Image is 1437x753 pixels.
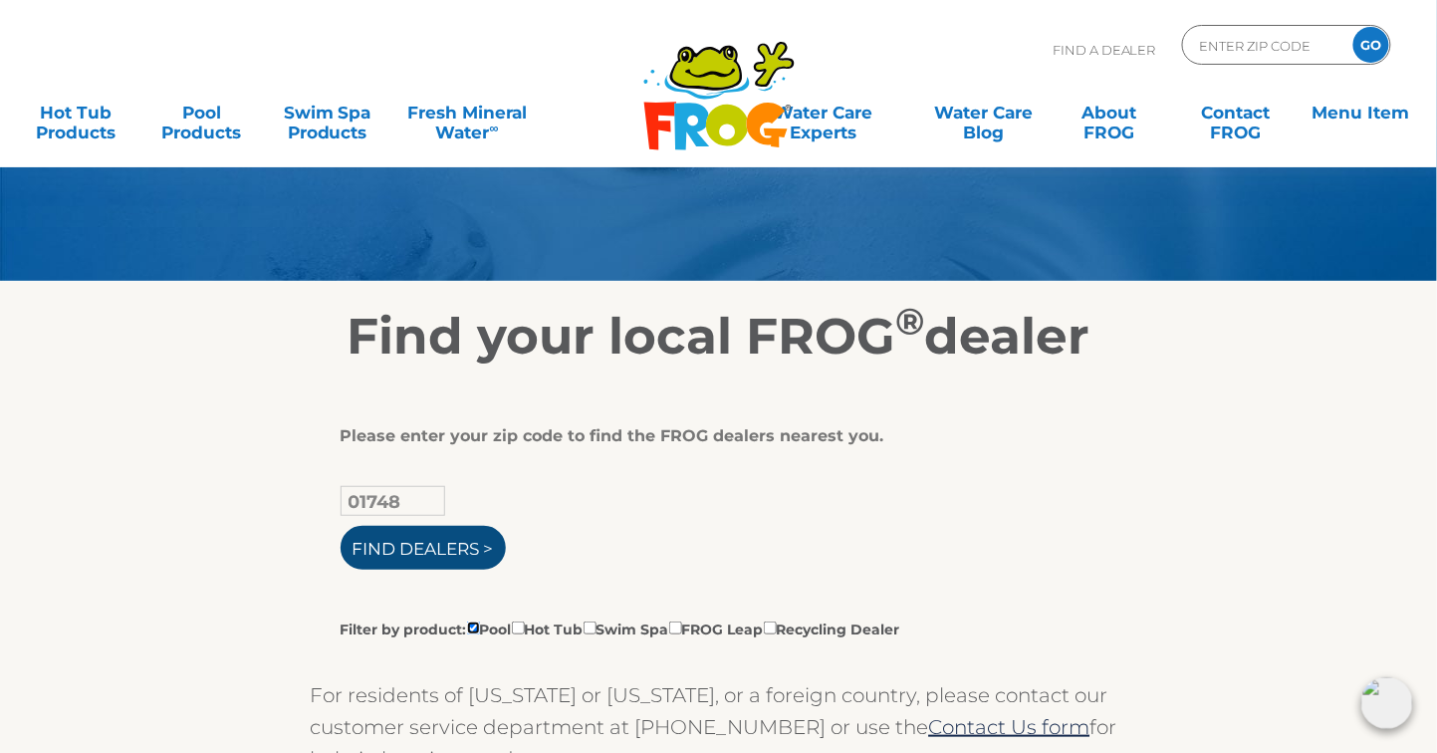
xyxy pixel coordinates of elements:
[584,622,597,634] input: Filter by product:PoolHot TubSwim SpaFROG LeapRecycling Dealer
[489,121,498,135] sup: ∞
[467,622,480,634] input: Filter by product:PoolHot TubSwim SpaFROG LeapRecycling Dealer
[107,307,1331,367] h2: Find your local FROG dealer
[1054,93,1165,132] a: AboutFROG
[669,622,682,634] input: Filter by product:PoolHot TubSwim SpaFROG LeapRecycling Dealer
[272,93,383,132] a: Swim SpaProducts
[20,93,131,132] a: Hot TubProducts
[1198,31,1332,60] input: Zip Code Form
[896,299,925,344] sup: ®
[929,715,1090,739] a: Contact Us form
[341,618,900,639] label: Filter by product: Pool Hot Tub Swim Spa FROG Leap Recycling Dealer
[1353,27,1389,63] input: GO
[1306,93,1417,132] a: Menu Item
[512,622,525,634] input: Filter by product:PoolHot TubSwim SpaFROG LeapRecycling Dealer
[1361,677,1413,729] img: openIcon
[145,93,257,132] a: PoolProducts
[764,622,777,634] input: Filter by product:PoolHot TubSwim SpaFROG LeapRecycling Dealer
[1179,93,1291,132] a: ContactFROG
[341,526,506,570] input: Find Dealers >
[928,93,1040,132] a: Water CareBlog
[733,93,914,132] a: Water CareExperts
[1053,25,1156,75] p: Find A Dealer
[397,93,537,132] a: Fresh MineralWater∞
[341,426,1082,446] div: Please enter your zip code to find the FROG dealers nearest you.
